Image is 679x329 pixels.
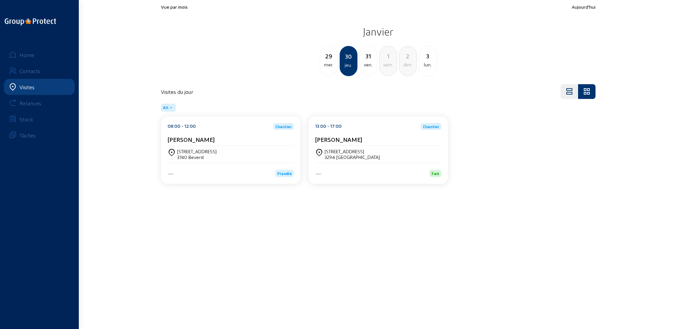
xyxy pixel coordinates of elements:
div: 31 [360,51,377,61]
a: Visites [4,79,75,95]
img: Aqua Protect [168,173,174,175]
span: Chantier [423,124,439,128]
div: lun. [419,61,436,69]
div: Tâches [19,132,36,139]
span: Chantier [275,124,292,128]
cam-card-title: [PERSON_NAME] [168,136,215,143]
div: 1 [380,51,397,61]
div: [STREET_ADDRESS] [177,149,217,154]
a: Contacts [4,63,75,79]
div: 29 [320,51,337,61]
div: [STREET_ADDRESS] [325,149,380,154]
div: sam. [380,61,397,69]
h4: Visites du jour [161,89,193,95]
div: 3294 [GEOGRAPHIC_DATA] [325,154,380,160]
img: logo-oneline.png [5,18,56,25]
a: Stock [4,111,75,127]
h2: Janvier [161,23,596,40]
div: 13:00 - 17:00 [315,123,342,130]
div: ven. [360,61,377,69]
a: Tâches [4,127,75,143]
div: mer. [320,61,337,69]
span: Fait [432,171,439,176]
div: Contacts [19,68,40,74]
div: 08:00 - 12:00 [168,123,196,130]
div: 3740 Beverst [177,154,217,160]
div: jeu. [340,61,357,69]
a: Relances [4,95,75,111]
div: 30 [340,52,357,61]
span: Planifié [277,171,292,176]
span: Aujourd'hui [572,4,596,10]
img: Aqua Protect [315,173,322,175]
div: Relances [19,100,41,106]
div: Visites [19,84,35,90]
div: 3 [419,51,436,61]
span: All [163,105,168,110]
div: Home [19,52,34,58]
div: dim. [399,61,416,69]
span: Vue par mois [161,4,188,10]
div: 2 [399,51,416,61]
a: Home [4,47,75,63]
div: Stock [19,116,33,122]
cam-card-title: [PERSON_NAME] [315,136,362,143]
